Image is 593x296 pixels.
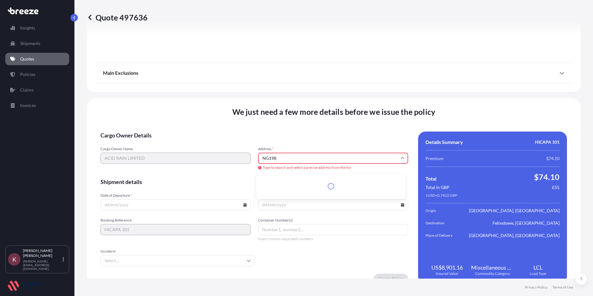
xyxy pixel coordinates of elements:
[20,40,40,47] p: Shipments
[258,199,408,210] input: dd/mm/yyyy
[5,84,69,96] a: Claims
[379,276,403,282] p: Create Policy
[493,220,560,226] span: Felixstowe, [GEOGRAPHIC_DATA]
[534,172,560,182] span: $74.10
[5,68,69,81] a: Policies
[100,218,251,223] span: Booking Reference
[103,70,138,76] span: Main Exclusions
[426,139,463,145] span: Details Summary
[87,12,148,22] p: Quote 497636
[20,102,36,109] p: Invoices
[431,264,463,271] span: US$8,901.16
[100,146,251,151] span: Cargo Owner Name
[20,56,34,62] p: Quotes
[530,271,546,276] span: Load Type
[100,224,251,235] input: Your internal reference
[8,281,42,291] img: organization-logo
[20,87,33,93] p: Claims
[258,224,408,235] input: Number1, number2,...
[100,193,251,198] span: Date of Departure
[552,184,560,191] span: £55
[525,285,547,290] a: Privacy Policy
[100,255,254,266] input: Select...
[20,71,35,78] p: Policies
[426,193,457,198] span: 1 USD = 0.7422 GBP
[436,271,458,276] span: Insured Value
[258,146,408,151] span: Address
[426,176,436,182] span: Total
[426,232,460,239] span: Place of Delivery
[533,264,542,271] span: LCL
[475,271,510,276] span: Commodity Category
[469,208,560,214] span: [GEOGRAPHIC_DATA], [GEOGRAPHIC_DATA]
[232,107,435,117] span: We just need a few more details before we issue the policy
[258,218,408,223] span: Container Number(s)
[5,99,69,112] a: Invoices
[471,264,514,271] span: Miscellaneous Manufactured Articles
[23,259,61,271] p: [PERSON_NAME][EMAIL_ADDRESS][DOMAIN_NAME]
[426,184,449,191] span: Total in GBP
[20,25,35,31] p: Insights
[258,165,408,170] span: Type to search and select a precise address from the list
[12,256,16,262] span: K
[258,236,408,241] span: Insert comma-separated numbers
[100,132,408,139] span: Cargo Owner Details
[100,178,408,186] span: Shipment details
[426,208,460,214] span: Origin
[100,249,254,254] span: Incoterm
[469,232,560,239] span: [GEOGRAPHIC_DATA], [GEOGRAPHIC_DATA]
[535,139,560,145] span: HICAPA 101
[100,199,251,210] input: dd/mm/yyyy
[374,274,408,284] button: Create Policy
[426,220,460,226] span: Destination
[5,22,69,34] a: Insights
[23,248,61,258] p: [PERSON_NAME] [PERSON_NAME]
[258,153,408,164] input: Cargo owner address
[5,37,69,50] a: Shipments
[103,65,564,80] div: Main Exclusions
[5,53,69,65] a: Quotes
[546,155,560,162] span: $74.10
[426,155,444,162] span: Premium
[552,285,573,290] a: Terms of Use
